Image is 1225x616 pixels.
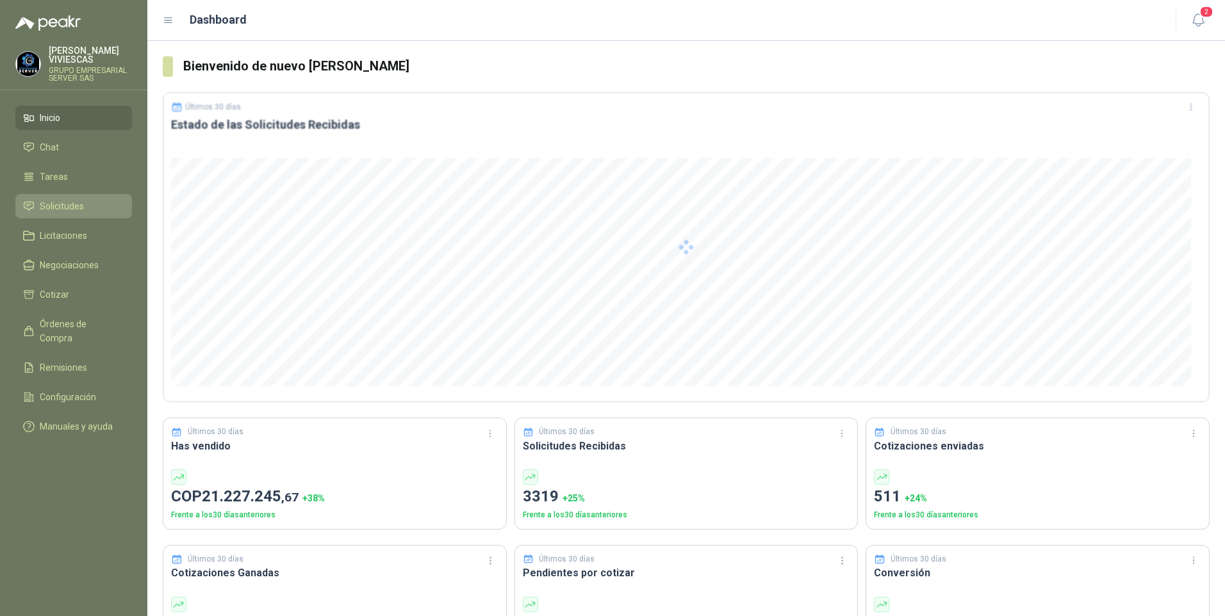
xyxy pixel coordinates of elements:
h3: Conversión [874,565,1201,581]
p: Frente a los 30 días anteriores [171,509,498,521]
span: + 25 % [563,493,585,503]
p: Frente a los 30 días anteriores [523,509,850,521]
p: GRUPO EMPRESARIAL SERVER SAS [49,67,132,82]
a: Remisiones [15,355,132,380]
h1: Dashboard [190,11,247,29]
p: Últimos 30 días [188,426,243,438]
span: + 38 % [302,493,325,503]
span: Negociaciones [40,258,99,272]
p: 511 [874,485,1201,509]
p: [PERSON_NAME] VIVIESCAS [49,46,132,64]
span: Inicio [40,111,60,125]
span: ,67 [281,490,299,505]
a: Órdenes de Compra [15,312,132,350]
a: Negociaciones [15,253,132,277]
a: Cotizar [15,282,132,307]
h3: Has vendido [171,438,498,454]
p: Frente a los 30 días anteriores [874,509,1201,521]
p: Últimos 30 días [539,426,595,438]
span: + 24 % [905,493,927,503]
span: Configuración [40,390,96,404]
span: Cotizar [40,288,69,302]
a: Chat [15,135,132,159]
p: Últimos 30 días [188,553,243,565]
span: Licitaciones [40,229,87,243]
p: Últimos 30 días [891,426,946,438]
p: COP [171,485,498,509]
a: Inicio [15,106,132,130]
h3: Bienvenido de nuevo [PERSON_NAME] [183,56,1210,76]
a: Tareas [15,165,132,189]
h3: Cotizaciones Ganadas [171,565,498,581]
span: Chat [40,140,59,154]
h3: Pendientes por cotizar [523,565,850,581]
span: 2 [1199,6,1213,18]
img: Logo peakr [15,15,81,31]
a: Configuración [15,385,132,409]
a: Solicitudes [15,194,132,218]
span: Órdenes de Compra [40,317,120,345]
p: Últimos 30 días [539,553,595,565]
button: 2 [1187,9,1210,32]
span: 21.227.245 [202,487,299,505]
span: Manuales y ayuda [40,419,113,434]
span: Tareas [40,170,68,184]
img: Company Logo [16,52,40,76]
h3: Solicitudes Recibidas [523,438,850,454]
span: Remisiones [40,361,87,375]
a: Licitaciones [15,223,132,248]
p: Últimos 30 días [891,553,946,565]
p: 3319 [523,485,850,509]
a: Manuales y ayuda [15,414,132,439]
span: Solicitudes [40,199,84,213]
h3: Cotizaciones enviadas [874,438,1201,454]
